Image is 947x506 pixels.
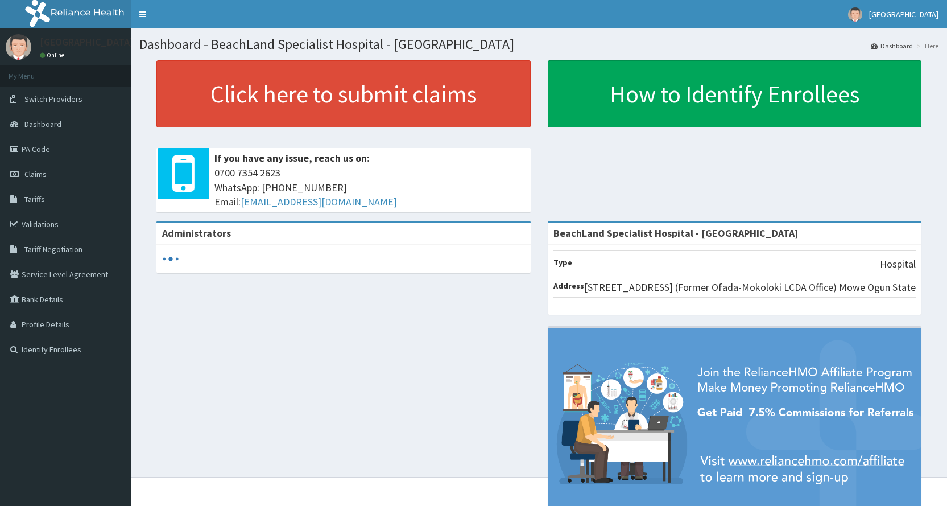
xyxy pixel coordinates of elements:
span: Claims [24,169,47,179]
b: Address [553,281,584,291]
a: Dashboard [871,41,913,51]
span: [GEOGRAPHIC_DATA] [869,9,938,19]
span: Switch Providers [24,94,82,104]
span: Dashboard [24,119,61,129]
span: Tariffs [24,194,45,204]
b: Type [553,257,572,268]
p: [STREET_ADDRESS] (Former Ofada-Mokoloki LCDA Office) Mowe Ogun State [584,280,916,295]
a: [EMAIL_ADDRESS][DOMAIN_NAME] [241,195,397,208]
h1: Dashboard - BeachLand Specialist Hospital - [GEOGRAPHIC_DATA] [139,37,938,52]
a: Click here to submit claims [156,60,531,127]
span: Tariff Negotiation [24,244,82,254]
a: How to Identify Enrollees [548,60,922,127]
span: 0700 7354 2623 WhatsApp: [PHONE_NUMBER] Email: [214,166,525,209]
img: User Image [848,7,862,22]
svg: audio-loading [162,250,179,268]
li: Here [914,41,938,51]
p: Hospital [880,257,916,271]
a: Online [40,51,67,59]
img: User Image [6,34,31,60]
p: [GEOGRAPHIC_DATA] [40,37,134,47]
strong: BeachLand Specialist Hospital - [GEOGRAPHIC_DATA] [553,227,799,240]
b: Administrators [162,227,231,240]
b: If you have any issue, reach us on: [214,151,370,164]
